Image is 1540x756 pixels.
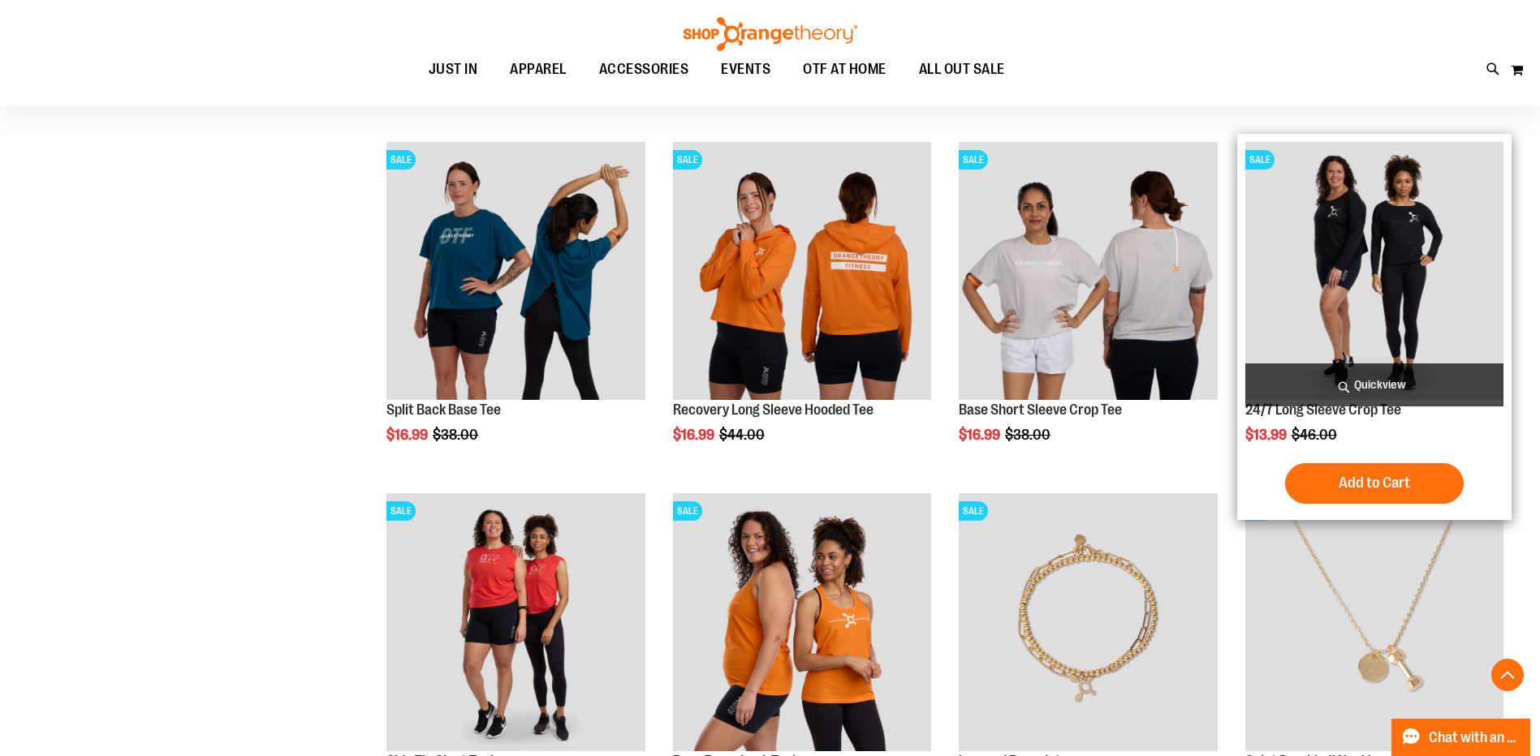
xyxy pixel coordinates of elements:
span: $16.99 [386,427,430,443]
span: $38.00 [1005,427,1053,443]
img: Base Racerback Tank [673,493,931,751]
span: SALE [673,150,702,170]
span: $44.00 [719,427,767,443]
img: Main Image of Base Short Sleeve Crop Tee [959,142,1217,400]
img: 24/7 Long Sleeve Crop Tee [1245,142,1503,400]
span: OTF AT HOME [803,51,886,88]
img: Split Back Base Tee [386,142,645,400]
span: Chat with an Expert [1429,730,1521,745]
img: Main Image of Recovery Long Sleeve Hooded Tee [673,142,931,400]
a: Main Image of Base Short Sleeve Crop TeeSALE [959,142,1217,402]
span: EVENTS [721,51,770,88]
div: product [1237,134,1512,520]
span: Add to Cart [1339,474,1410,492]
span: $16.99 [959,427,1003,443]
a: Front facing view of plus Necklace - GoldSALE [1245,493,1503,754]
button: Add to Cart [1285,463,1464,504]
span: $13.99 [1245,427,1289,443]
img: Layered Bracelet [959,493,1217,751]
a: Base Short Sleeve Crop Tee [959,402,1122,418]
div: product [665,134,939,484]
span: $38.00 [433,427,481,443]
span: SALE [1245,150,1275,170]
img: Shop Orangetheory [681,17,860,51]
img: Side Tie Slant Tank [386,493,645,751]
span: ALL OUT SALE [919,51,1005,88]
img: Front facing view of plus Necklace - Gold [1245,493,1503,751]
span: $46.00 [1292,427,1339,443]
a: Side Tie Slant TankSALE [386,493,645,754]
span: ACCESSORIES [599,51,689,88]
button: Back To Top [1491,659,1524,691]
a: Quickview [1245,363,1503,406]
span: SALE [959,150,988,170]
div: product [951,134,1225,484]
span: SALE [673,501,702,521]
a: Split Back Base Tee [386,402,501,418]
a: 24/7 Long Sleeve Crop TeeSALE [1245,142,1503,402]
a: Recovery Long Sleeve Hooded Tee [673,402,874,418]
span: APPAREL [510,51,567,88]
button: Chat with an Expert [1391,719,1531,756]
span: SALE [386,501,416,521]
a: Main Image of Recovery Long Sleeve Hooded TeeSALE [673,142,931,402]
a: Layered BraceletSALE [959,493,1217,754]
span: SALE [959,501,988,521]
a: Split Back Base TeeSALE [386,142,645,402]
span: JUST IN [429,51,478,88]
span: $16.99 [673,427,717,443]
span: SALE [386,150,416,170]
a: Base Racerback TankSALE [673,493,931,754]
div: product [378,134,653,484]
a: 24/7 Long Sleeve Crop Tee [1245,402,1401,418]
